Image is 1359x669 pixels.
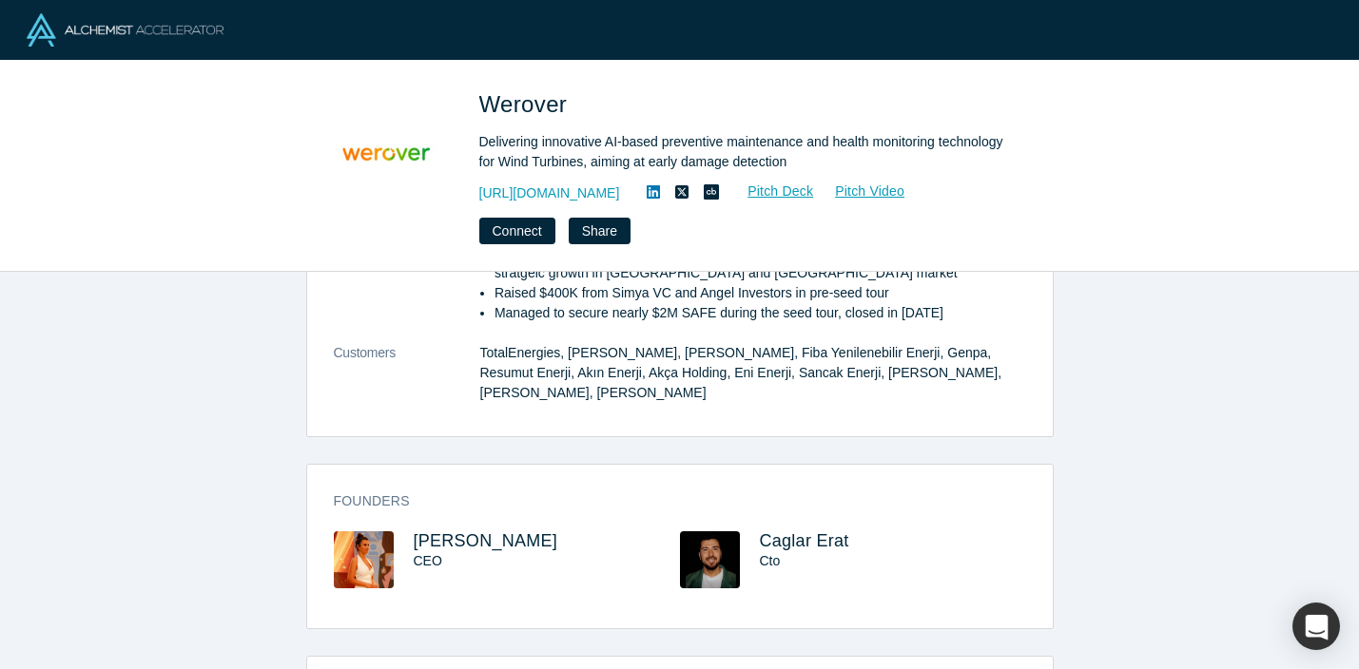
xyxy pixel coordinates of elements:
h3: Founders [334,491,1000,511]
a: Pitch Video [814,181,905,202]
button: Share [569,218,631,244]
div: Delivering innovative AI-based preventive maintenance and health monitoring technology for Wind T... [479,132,1012,172]
span: CEO [414,553,442,568]
button: Connect [479,218,555,244]
img: Balca Yilmaz's Profile Image [334,531,394,588]
dt: Customers [334,343,480,423]
img: Caglar Erat's Profile Image [680,531,740,588]
a: Caglar Erat [760,531,849,550]
li: Raised $400K from Simya VC and Angel Investors in pre-seed tour [495,283,1026,303]
img: Alchemist Logo [27,13,223,47]
li: Managed to secure nearly $2M SAFE during the seed tour, closed in [DATE] [495,303,1026,323]
img: Werover's Logo [320,87,453,220]
a: [PERSON_NAME] [414,531,558,550]
span: Cto [760,553,781,568]
dd: TotalEnergies, [PERSON_NAME], [PERSON_NAME], Fiba Yenilenebilir Enerji, Genpa, Resumut Enerji, Ak... [480,343,1026,403]
a: Pitch Deck [727,181,814,202]
span: Werover [479,91,574,117]
a: [URL][DOMAIN_NAME] [479,183,620,203]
